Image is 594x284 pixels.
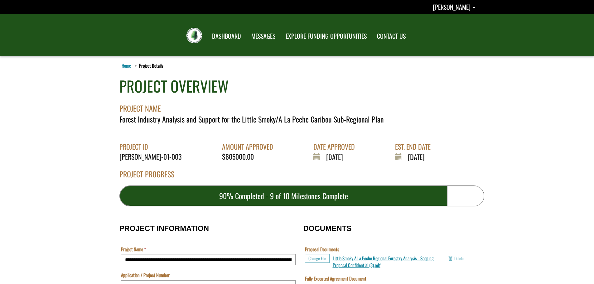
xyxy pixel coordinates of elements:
input: Project Name [121,254,296,265]
button: Choose File for Proposal Documents [305,254,330,263]
li: Project Details [133,62,163,69]
h3: DOCUMENTS [303,224,475,233]
div: [PERSON_NAME]-01-003 [119,152,186,161]
h3: PROJECT INFORMATION [119,224,297,233]
div: DATE APPROVED [313,142,360,152]
div: EST. END DATE [395,142,435,152]
button: Delete [448,254,464,263]
label: Application / Project Number [121,272,170,278]
a: Little Smoky A La Peche Regional Forestry Analysis - Scoping Proposal Confidential (3).pdf [333,255,434,268]
div: PROJECT OVERVIEW [119,75,229,97]
a: Ryan Spooner [433,2,475,12]
div: $605000.00 [222,152,278,161]
div: Forest Industry Analysis and Support for the Little Smoky/A La Peche Caribou Sub-Regional Plan [119,114,484,124]
div: PROJECT PROGRESS [119,169,484,185]
div: PROJECT ID [119,142,186,152]
div: AMOUNT APPROVED [222,142,278,152]
label: Project Name [121,246,146,253]
a: CONTACT US [372,28,410,44]
div: PROJECT NAME [119,97,484,114]
a: EXPLORE FUNDING OPPORTUNITIES [281,28,371,44]
label: Fully Executed Agreement Document [305,275,366,282]
a: Home [120,61,132,70]
a: MESSAGES [247,28,280,44]
a: DASHBOARD [207,28,246,44]
nav: Main Navigation [206,26,410,44]
img: FRIAA Submissions Portal [186,28,202,43]
div: [DATE] [313,152,360,162]
div: [DATE] [395,152,435,162]
span: [PERSON_NAME] [433,2,471,12]
div: 90% Completed - 9 of 10 Milestones Complete [120,186,447,206]
label: Proposal Documents [305,246,339,253]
